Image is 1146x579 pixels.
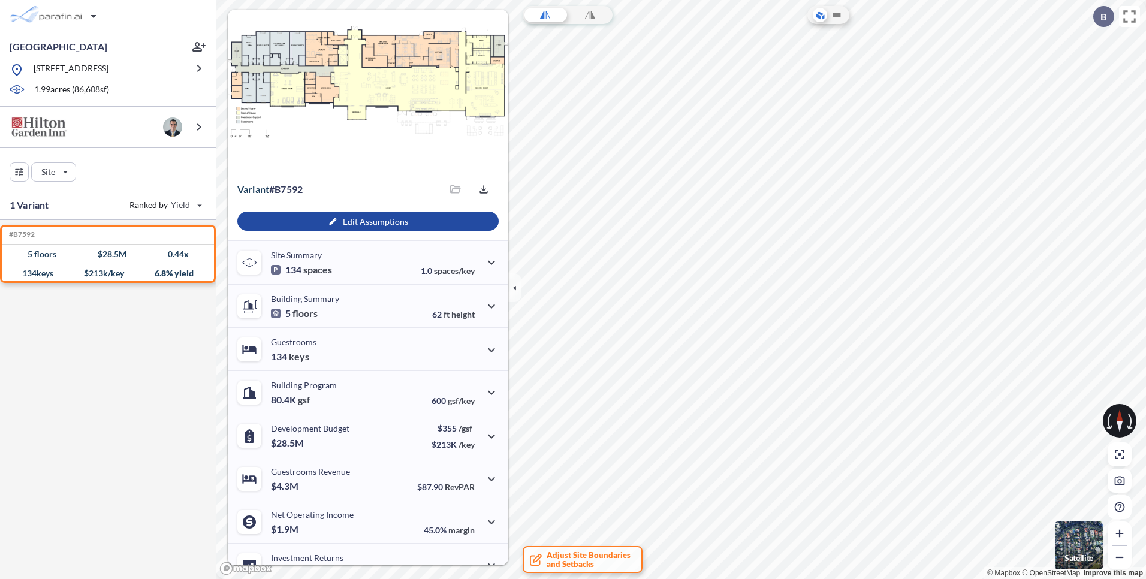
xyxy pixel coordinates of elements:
[343,216,408,227] p: Edit Assumptions
[1055,521,1103,569] img: Switcher Image
[1022,569,1080,577] a: OpenStreetMap
[271,509,354,520] p: Net Operating Income
[459,423,472,433] span: /gsf
[163,117,182,137] img: user logo
[421,266,475,276] p: 1.0
[459,439,475,450] span: /key
[7,230,35,239] h5: #B7592
[237,183,303,195] p: # b7592
[10,198,49,212] p: 1 Variant
[41,166,55,178] p: Site
[424,525,475,535] p: 45.0%
[120,195,210,215] button: Ranked by Yield
[271,294,339,304] p: Building Summary
[237,212,499,231] button: Edit Assumptions
[1084,569,1143,577] a: Improve this map
[987,569,1020,577] a: Mapbox
[523,546,643,573] button: Adjust Site Boundariesand Setbacks
[271,250,322,260] p: Site Summary
[10,40,107,53] p: [GEOGRAPHIC_DATA]
[219,562,272,575] a: Mapbox homepage
[271,423,349,433] p: Development Budget
[451,309,475,319] span: height
[298,394,310,406] span: gsf
[417,482,475,492] p: $87.90
[432,423,475,433] p: $355
[1100,11,1106,22] p: B
[31,162,76,182] button: Site
[271,553,343,563] p: Investment Returns
[448,396,475,406] span: gsf/key
[271,264,332,276] p: 134
[448,525,475,535] span: margin
[289,351,309,363] span: keys
[303,264,332,276] span: spaces
[830,8,844,22] button: Site Plan
[1064,553,1093,563] p: Satellite
[271,337,316,347] p: Guestrooms
[271,466,350,477] p: Guestrooms Revenue
[547,551,631,569] span: Adjust Site Boundaries and Setbacks
[237,183,269,195] span: Variant
[271,523,300,535] p: $1.9M
[10,116,68,138] img: BrandImage
[1055,521,1103,569] button: Switcher ImageSatellite
[271,351,309,363] p: 134
[271,394,310,406] p: 80.4K
[292,307,318,319] span: floors
[813,8,827,22] button: Aerial View
[228,10,508,173] img: Floorplans preview
[171,199,191,211] span: Yield
[444,309,450,319] span: ft
[271,480,300,492] p: $4.3M
[271,380,337,390] p: Building Program
[34,62,108,77] p: [STREET_ADDRESS]
[432,439,475,450] p: $213K
[34,83,109,96] p: 1.99 acres ( 86,608 sf)
[434,266,475,276] span: spaces/key
[432,309,475,319] p: 62
[271,437,306,449] p: $28.5M
[432,396,475,406] p: 600
[445,482,475,492] span: RevPAR
[271,307,318,319] p: 5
